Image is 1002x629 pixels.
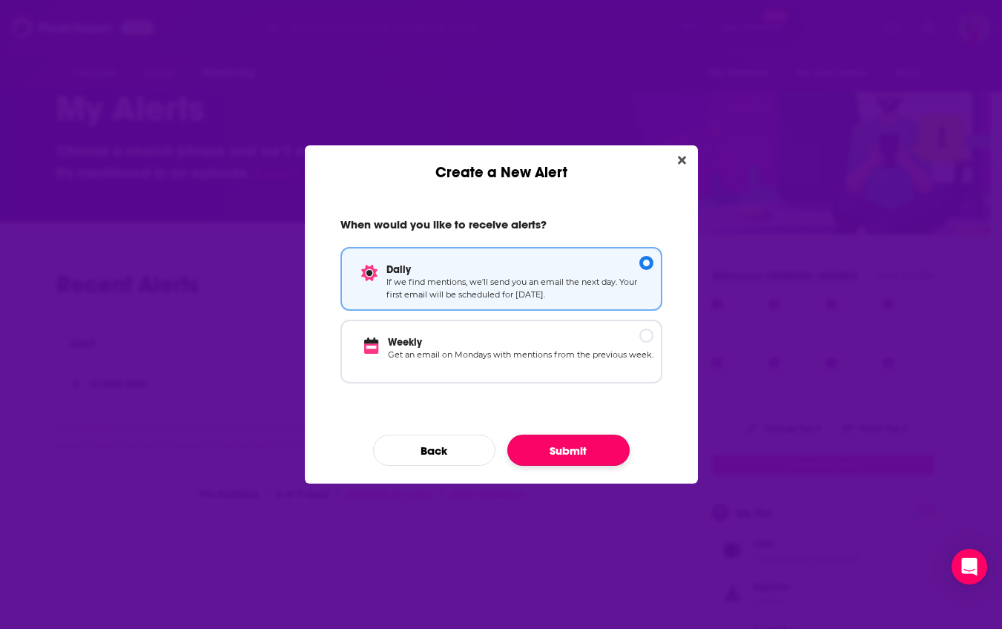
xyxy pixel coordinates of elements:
[672,151,692,170] button: Close
[388,336,653,349] p: Weekly
[373,435,495,466] button: Back
[952,549,987,584] div: Open Intercom Messenger
[305,145,698,182] div: Create a New Alert
[507,435,630,466] button: Submit
[388,349,653,375] p: Get an email on Mondays with mentions from the previous week.
[340,217,662,238] h2: When would you like to receive alerts?
[386,276,653,302] p: If we find mentions, we’ll send you an email the next day. Your first email will be scheduled for...
[386,263,653,276] p: Daily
